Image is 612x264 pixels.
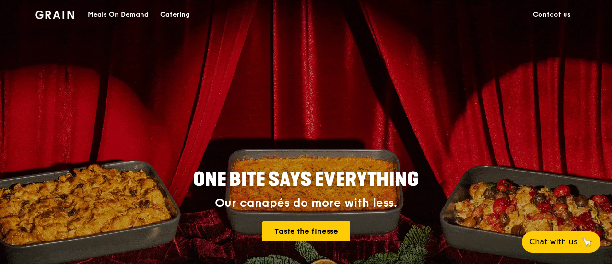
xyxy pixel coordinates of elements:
span: 🦙 [581,236,593,248]
span: Chat with us [530,236,577,248]
div: Catering [160,0,190,29]
span: ONE BITE SAYS EVERYTHING [193,168,419,191]
img: Grain [35,11,74,19]
div: Our canapés do more with less. [133,196,479,210]
a: Contact us [527,0,577,29]
a: Catering [154,0,196,29]
div: Meals On Demand [88,0,149,29]
button: Chat with us🦙 [522,231,600,253]
a: Taste the finesse [262,221,350,241]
